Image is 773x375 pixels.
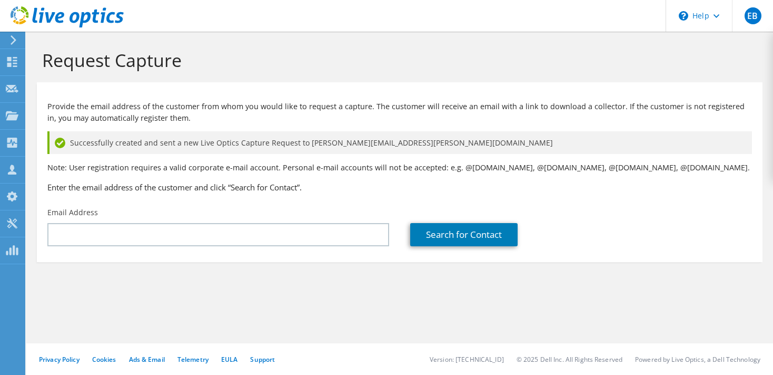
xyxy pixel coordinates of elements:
[70,137,553,149] span: Successfully created and sent a new Live Optics Capture Request to [PERSON_NAME][EMAIL_ADDRESS][P...
[745,7,761,24] span: EB
[47,207,98,218] label: Email Address
[250,355,275,364] a: Support
[47,101,752,124] p: Provide the email address of the customer from whom you would like to request a capture. The cust...
[47,181,752,193] h3: Enter the email address of the customer and click “Search for Contact”.
[39,355,80,364] a: Privacy Policy
[42,49,752,71] h1: Request Capture
[129,355,165,364] a: Ads & Email
[177,355,209,364] a: Telemetry
[92,355,116,364] a: Cookies
[410,223,518,246] a: Search for Contact
[517,355,622,364] li: © 2025 Dell Inc. All Rights Reserved
[221,355,237,364] a: EULA
[635,355,760,364] li: Powered by Live Optics, a Dell Technology
[430,355,504,364] li: Version: [TECHNICAL_ID]
[47,162,752,174] p: Note: User registration requires a valid corporate e-mail account. Personal e-mail accounts will ...
[679,11,688,21] svg: \n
